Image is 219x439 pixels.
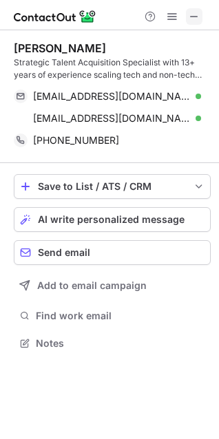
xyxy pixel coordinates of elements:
button: Find work email [14,306,211,325]
span: AI write personalized message [38,214,185,225]
span: Find work email [36,310,205,322]
span: Add to email campaign [37,280,147,291]
button: AI write personalized message [14,207,211,232]
button: Notes [14,334,211,353]
span: Notes [36,337,205,350]
span: [EMAIL_ADDRESS][DOMAIN_NAME] [33,112,191,125]
span: [EMAIL_ADDRESS][DOMAIN_NAME] [33,90,191,103]
img: ContactOut v5.3.10 [14,8,96,25]
button: save-profile-one-click [14,174,211,199]
button: Send email [14,240,211,265]
span: [PHONE_NUMBER] [33,134,119,147]
div: Save to List / ATS / CRM [38,181,187,192]
span: Send email [38,247,90,258]
div: Strategic Talent Acquisition Specialist with 13+ years of experience scaling tech and non-tech te... [14,56,211,81]
button: Add to email campaign [14,273,211,298]
div: [PERSON_NAME] [14,41,106,55]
